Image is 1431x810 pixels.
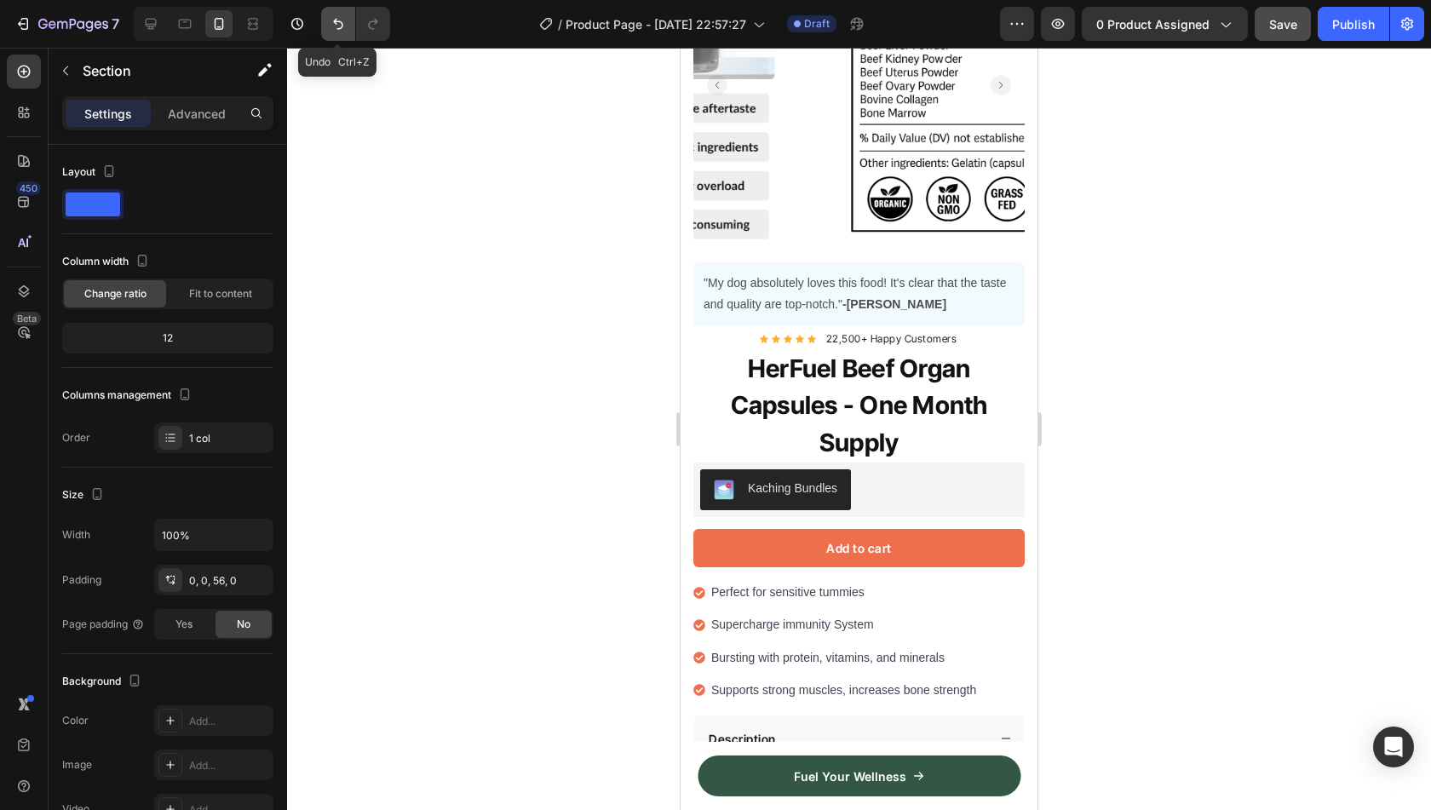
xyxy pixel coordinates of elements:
[62,527,90,543] div: Width
[112,14,119,34] p: 7
[189,758,269,773] div: Add...
[62,757,92,773] div: Image
[155,520,273,550] input: Auto
[189,714,269,729] div: Add...
[62,161,119,184] div: Layout
[804,16,830,32] span: Draft
[1269,17,1297,32] span: Save
[566,15,746,33] span: Product Page - [DATE] 22:57:27
[84,105,132,123] p: Settings
[62,250,152,273] div: Column width
[62,384,195,407] div: Columns management
[681,48,1037,810] iframe: Design area
[13,312,41,325] div: Beta
[7,7,127,41] button: 7
[237,617,250,632] span: No
[1255,7,1311,41] button: Save
[1082,7,1248,41] button: 0 product assigned
[62,713,89,728] div: Color
[558,15,562,33] span: /
[62,572,101,588] div: Padding
[1318,7,1389,41] button: Publish
[168,105,226,123] p: Advanced
[83,60,222,81] p: Section
[62,484,107,507] div: Size
[16,181,41,195] div: 450
[1373,727,1414,767] div: Open Intercom Messenger
[62,617,145,632] div: Page padding
[321,7,390,41] div: Undo/Redo
[175,617,193,632] span: Yes
[189,573,269,589] div: 0, 0, 56, 0
[189,286,252,302] span: Fit to content
[1096,15,1210,33] span: 0 product assigned
[84,286,147,302] span: Change ratio
[62,430,90,445] div: Order
[62,670,145,693] div: Background
[1332,15,1375,33] div: Publish
[189,431,269,446] div: 1 col
[66,326,270,350] div: 12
